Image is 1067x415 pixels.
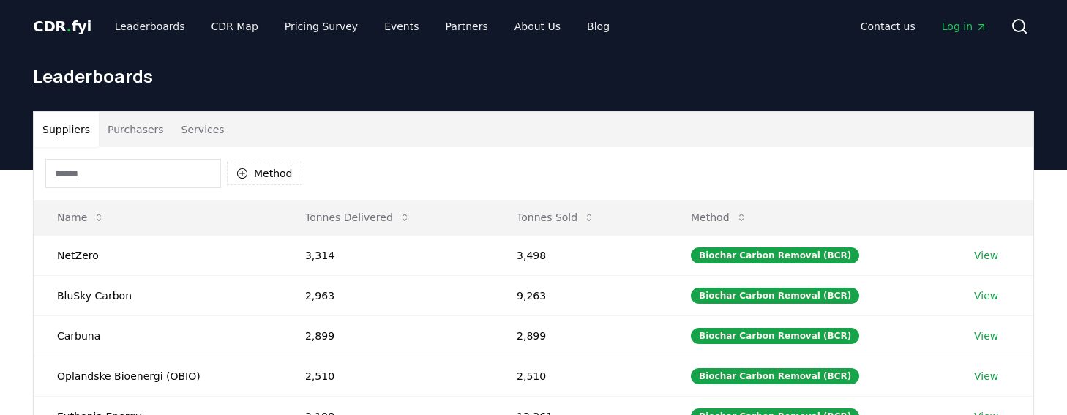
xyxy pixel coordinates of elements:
[227,162,302,185] button: Method
[282,356,493,396] td: 2,510
[503,13,572,40] a: About Us
[691,368,859,384] div: Biochar Carbon Removal (BCR)
[45,203,116,232] button: Name
[34,275,282,315] td: BluSky Carbon
[34,112,99,147] button: Suppliers
[34,315,282,356] td: Carbuna
[942,19,987,34] span: Log in
[34,235,282,275] td: NetZero
[974,329,998,343] a: View
[33,64,1034,88] h1: Leaderboards
[974,288,998,303] a: View
[34,356,282,396] td: Oplandske Bioenergi (OBIO)
[103,13,621,40] nav: Main
[99,112,173,147] button: Purchasers
[493,235,667,275] td: 3,498
[282,235,493,275] td: 3,314
[691,328,859,344] div: Biochar Carbon Removal (BCR)
[679,203,759,232] button: Method
[103,13,197,40] a: Leaderboards
[849,13,927,40] a: Contact us
[930,13,999,40] a: Log in
[849,13,999,40] nav: Main
[293,203,422,232] button: Tonnes Delivered
[691,247,859,263] div: Biochar Carbon Removal (BCR)
[974,369,998,384] a: View
[691,288,859,304] div: Biochar Carbon Removal (BCR)
[974,248,998,263] a: View
[434,13,500,40] a: Partners
[372,13,430,40] a: Events
[493,356,667,396] td: 2,510
[505,203,607,232] button: Tonnes Sold
[493,275,667,315] td: 9,263
[67,18,72,35] span: .
[173,112,233,147] button: Services
[575,13,621,40] a: Blog
[273,13,370,40] a: Pricing Survey
[282,275,493,315] td: 2,963
[33,18,91,35] span: CDR fyi
[200,13,270,40] a: CDR Map
[33,16,91,37] a: CDR.fyi
[282,315,493,356] td: 2,899
[493,315,667,356] td: 2,899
